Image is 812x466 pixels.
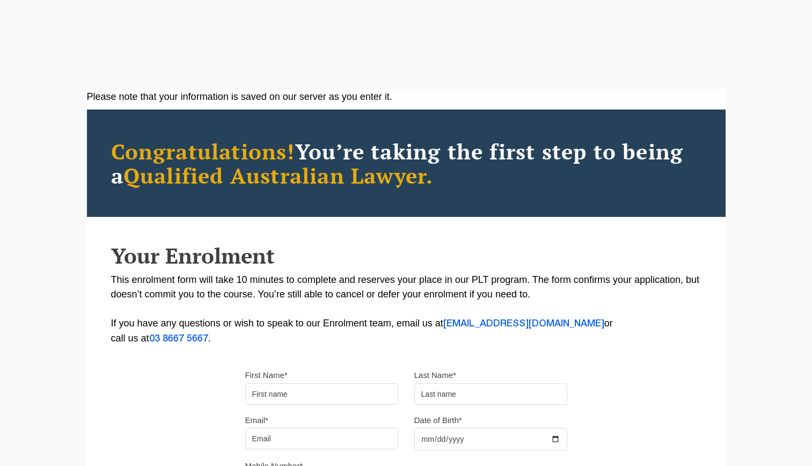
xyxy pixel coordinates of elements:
div: Please note that your information is saved on our server as you enter it. [87,90,726,104]
input: Last name [414,383,567,405]
label: First Name* [245,370,288,381]
a: 03 8667 5667 [149,334,208,343]
input: First name [245,383,398,405]
span: Qualified Australian Lawyer. [123,161,434,190]
h2: You’re taking the first step to being a [111,139,701,187]
label: Date of Birth* [414,415,462,426]
span: Congratulations! [111,137,295,165]
a: [EMAIL_ADDRESS][DOMAIN_NAME] [443,319,604,328]
p: This enrolment form will take 10 minutes to complete and reserves your place in our PLT program. ... [111,273,701,346]
input: Email [245,428,398,449]
label: Email* [245,415,268,426]
h2: Your Enrolment [111,244,701,267]
label: Last Name* [414,370,456,381]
